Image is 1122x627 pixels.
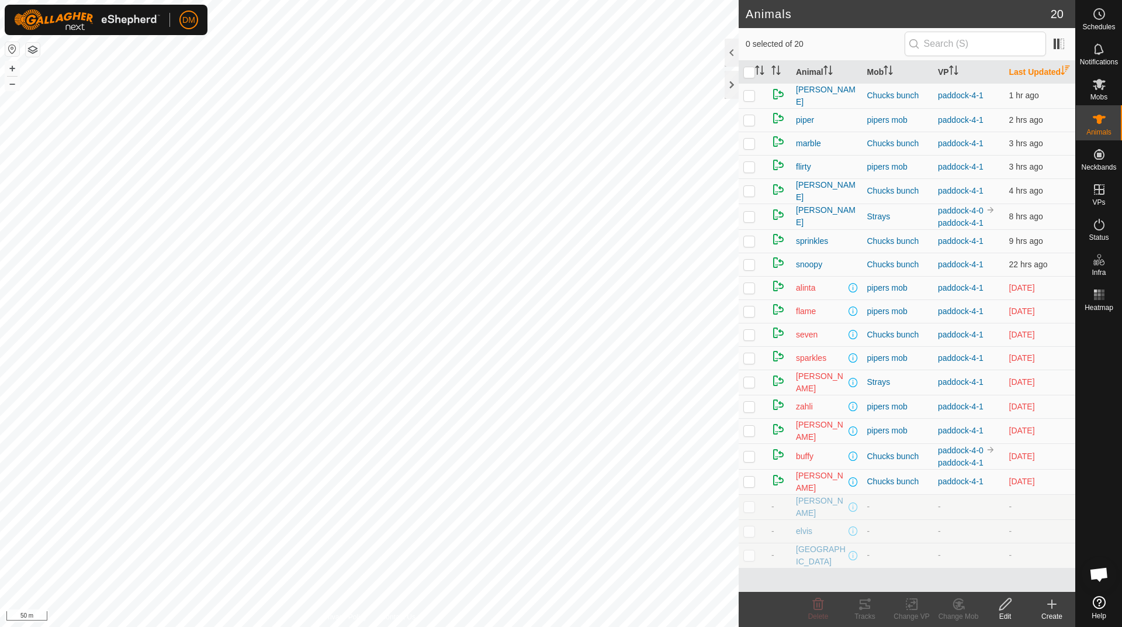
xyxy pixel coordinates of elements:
[1009,452,1035,461] span: 20 Sept 2025, 9:06 am
[863,61,934,84] th: Mob
[867,89,929,102] div: Chucks bunch
[1009,330,1035,339] span: 21 Sept 2025, 3:06 pm
[938,426,984,435] a: paddock-4-1
[938,458,984,467] a: paddock-4-1
[796,282,815,294] span: alinta
[867,352,929,364] div: pipers mob
[5,77,19,91] button: –
[986,445,995,454] img: to
[746,7,1051,21] h2: Animals
[791,61,863,84] th: Animal
[1009,91,1039,100] span: 22 Sept 2025, 7:36 pm
[938,283,984,292] a: paddock-4-1
[796,419,846,443] span: [PERSON_NAME]
[796,137,821,150] span: marble
[938,218,984,228] a: paddock-4-1
[808,612,829,621] span: Delete
[771,502,774,511] span: -
[796,352,826,364] span: sparkles
[938,115,984,125] a: paddock-4-1
[771,111,785,125] img: returning on
[1076,591,1122,624] a: Help
[771,473,785,487] img: returning on
[867,425,929,437] div: pipers mob
[771,422,785,436] img: returning on
[938,260,984,269] a: paddock-4-1
[867,549,929,561] div: -
[1009,260,1048,269] span: 21 Sept 2025, 11:06 pm
[1009,402,1035,411] span: 20 Sept 2025, 11:36 pm
[182,14,195,26] span: DM
[771,87,785,101] img: returning on
[938,353,984,363] a: paddock-4-1
[1009,502,1012,511] span: -
[1086,129,1111,136] span: Animals
[771,67,781,77] p-sorticon: Activate to sort
[938,236,984,246] a: paddock-4-1
[796,259,822,271] span: snoopy
[938,526,941,536] app-display-virtual-paddock-transition: -
[26,43,40,57] button: Map Layers
[1009,139,1043,148] span: 22 Sept 2025, 5:36 pm
[867,185,929,197] div: Chucks bunch
[796,305,816,318] span: flame
[867,525,929,538] div: -
[867,259,929,271] div: Chucks bunch
[771,135,785,149] img: returning on
[796,235,828,247] span: sprinkles
[771,158,785,172] img: returning on
[1092,269,1106,276] span: Infra
[771,208,785,222] img: returning on
[1028,611,1075,622] div: Create
[1009,283,1035,292] span: 21 Sept 2025, 6:06 pm
[1090,94,1107,101] span: Mobs
[1009,162,1043,171] span: 22 Sept 2025, 5:36 pm
[5,42,19,56] button: Reset Map
[771,447,785,461] img: returning on
[867,211,929,223] div: Strays
[1081,164,1116,171] span: Neckbands
[796,179,858,204] span: [PERSON_NAME]
[986,205,995,215] img: to
[796,543,846,568] span: [GEOGRAPHIC_DATA]
[933,61,1005,84] th: VP
[938,446,984,455] a: paddock-4-0
[867,401,929,413] div: pipers mob
[938,91,984,100] a: paddock-4-1
[938,477,984,486] a: paddock-4-1
[771,550,774,560] span: -
[938,206,984,215] a: paddock-4-0
[1009,550,1012,560] span: -
[771,374,785,388] img: returning on
[771,349,785,363] img: returning on
[1092,612,1106,619] span: Help
[867,450,929,463] div: Chucks bunch
[1009,186,1043,195] span: 22 Sept 2025, 4:36 pm
[1082,23,1115,30] span: Schedules
[1009,526,1012,536] span: -
[1051,5,1064,23] span: 20
[1085,304,1113,311] span: Heatmap
[14,9,160,30] img: Gallagher Logo
[1009,426,1035,435] span: 20 Sept 2025, 12:36 pm
[867,161,929,173] div: pipers mob
[1009,212,1043,221] span: 22 Sept 2025, 1:06 pm
[867,476,929,488] div: Chucks bunch
[1061,67,1070,77] p-sorticon: Activate to sort
[755,67,764,77] p-sorticon: Activate to sort
[796,525,812,538] span: elvis
[796,450,813,463] span: buffy
[938,139,984,148] a: paddock-4-1
[1009,236,1043,246] span: 22 Sept 2025, 11:36 am
[796,401,813,413] span: zahli
[771,182,785,197] img: returning on
[796,204,858,229] span: [PERSON_NAME]
[938,550,941,560] app-display-virtual-paddock-transition: -
[938,162,984,171] a: paddock-4-1
[1082,557,1117,592] div: Open chat
[746,38,905,50] span: 0 selected of 20
[796,470,846,494] span: [PERSON_NAME]
[884,67,893,77] p-sorticon: Activate to sort
[796,84,858,108] span: [PERSON_NAME]
[1005,61,1076,84] th: Last Updated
